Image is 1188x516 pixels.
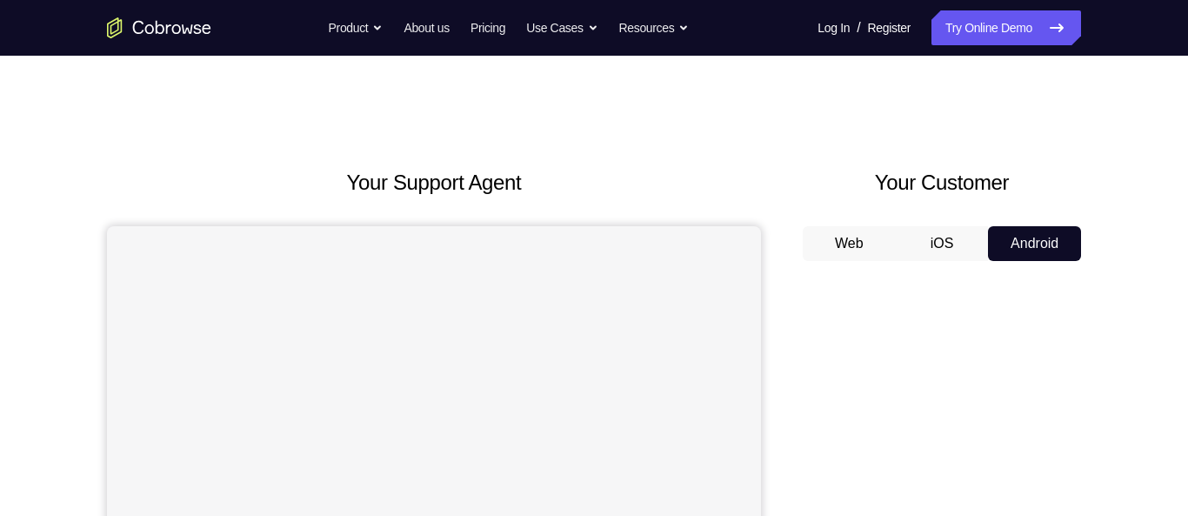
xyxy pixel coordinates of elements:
[803,226,896,261] button: Web
[988,226,1081,261] button: Android
[857,17,860,38] span: /
[931,10,1081,45] a: Try Online Demo
[107,17,211,38] a: Go to the home page
[329,10,384,45] button: Product
[526,10,597,45] button: Use Cases
[404,10,449,45] a: About us
[471,10,505,45] a: Pricing
[619,10,690,45] button: Resources
[818,10,850,45] a: Log In
[107,167,761,198] h2: Your Support Agent
[896,226,989,261] button: iOS
[868,10,911,45] a: Register
[803,167,1081,198] h2: Your Customer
